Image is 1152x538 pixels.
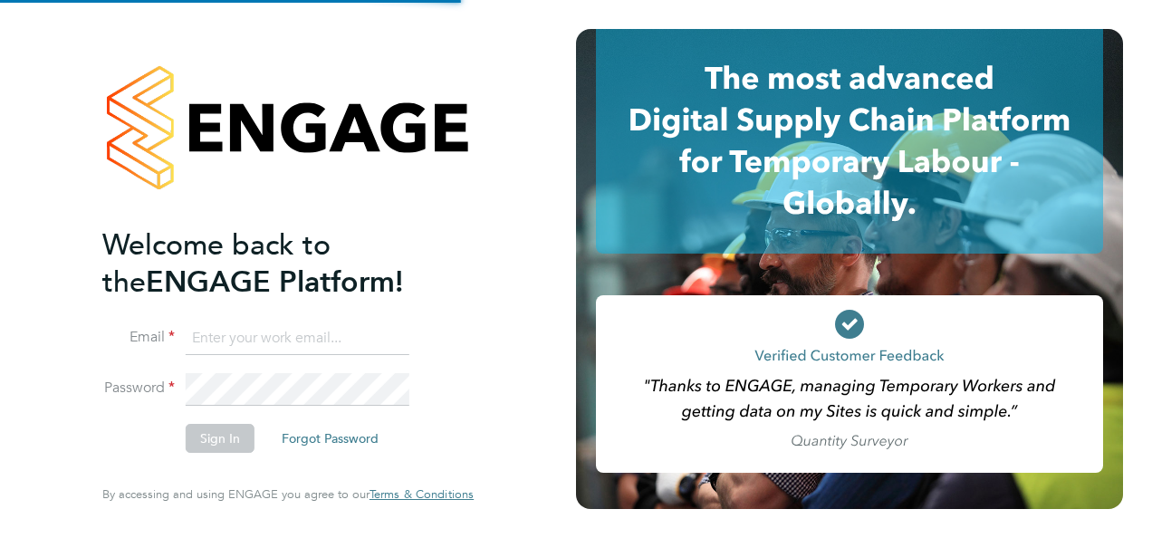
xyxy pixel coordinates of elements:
[102,379,175,398] label: Password
[267,424,393,453] button: Forgot Password
[186,322,409,355] input: Enter your work email...
[102,227,331,300] span: Welcome back to the
[102,328,175,347] label: Email
[370,487,474,502] a: Terms & Conditions
[102,226,456,301] h2: ENGAGE Platform!
[186,424,254,453] button: Sign In
[102,486,474,502] span: By accessing and using ENGAGE you agree to our
[370,486,474,502] span: Terms & Conditions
